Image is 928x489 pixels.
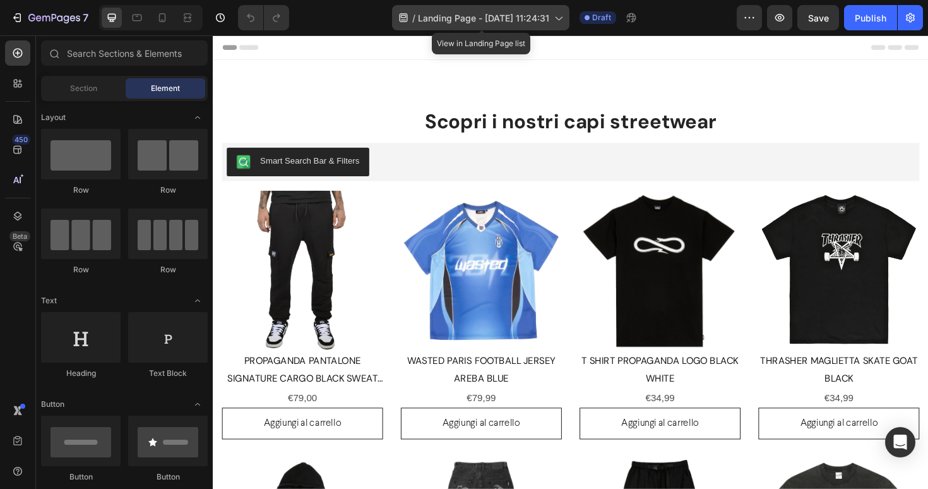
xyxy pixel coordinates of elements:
[41,112,66,123] span: Layout
[388,335,559,374] h2: T SHIRT PROPAGANDA LOGO BLACK WHITE
[9,164,180,335] a: PROPAGANDA PANTALONE SIGNATURE CARGO BLACK SWEAT PANT
[41,184,121,196] div: Row
[41,368,121,379] div: Heading
[9,76,748,106] h2: Scopri i nostri capi streetwear
[54,402,136,420] div: Aggiungi al carrello
[243,402,325,420] div: Aggiungi al carrello
[432,402,515,420] div: Aggiungi al carrello
[9,374,180,395] div: €79,00
[199,164,369,335] a: WASTED PARIS FOOTBALL JERSEY AREBA BLUE
[70,83,97,94] span: Section
[592,12,611,23] span: Draft
[238,5,289,30] div: Undo/Redo
[808,13,829,23] span: Save
[412,11,415,25] span: /
[885,427,915,457] div: Open Intercom Messenger
[578,164,748,335] a: THRASHER MAGLIETTA SKATE GOAT BLACK
[128,368,208,379] div: Text Block
[199,394,369,428] button: Aggiungi al carrello
[199,374,369,395] div: €79,99
[151,83,180,94] span: Element
[213,35,928,489] iframe: Design area
[578,374,748,395] div: €34,99
[5,5,94,30] button: 7
[128,264,208,275] div: Row
[855,11,886,25] div: Publish
[797,5,839,30] button: Save
[388,374,559,395] div: €34,99
[128,471,208,483] div: Button
[9,394,180,428] button: Aggiungi al carrello
[199,335,369,374] h2: WASTED PARIS FOOTBALL JERSEY AREBA BLUE
[83,10,88,25] p: 7
[578,394,748,428] button: Aggiungi al carrello
[25,126,40,142] img: Smart%20Search%20Bar%20&%20Filters.png
[844,5,897,30] button: Publish
[41,40,208,66] input: Search Sections & Elements
[187,107,208,128] span: Toggle open
[418,11,549,25] span: Landing Page - [DATE] 11:24:31
[578,335,748,374] h2: THRASHER MAGLIETTA SKATE GOAT BLACK
[41,264,121,275] div: Row
[50,126,155,140] div: Smart Search Bar & Filters
[41,471,121,483] div: Button
[128,184,208,196] div: Row
[9,231,30,241] div: Beta
[41,399,64,410] span: Button
[41,295,57,306] span: Text
[388,164,559,335] a: T SHIRT PROPAGANDA LOGO BLACK WHITE
[388,394,559,428] button: Aggiungi al carrello
[187,394,208,414] span: Toggle open
[12,135,30,145] div: 450
[15,119,165,149] button: Smart Search Bar & Filters
[622,402,704,420] div: Aggiungi al carrello
[9,335,180,374] h2: PROPAGANDA PANTALONE SIGNATURE CARGO BLACK SWEAT PANT
[187,291,208,311] span: Toggle open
